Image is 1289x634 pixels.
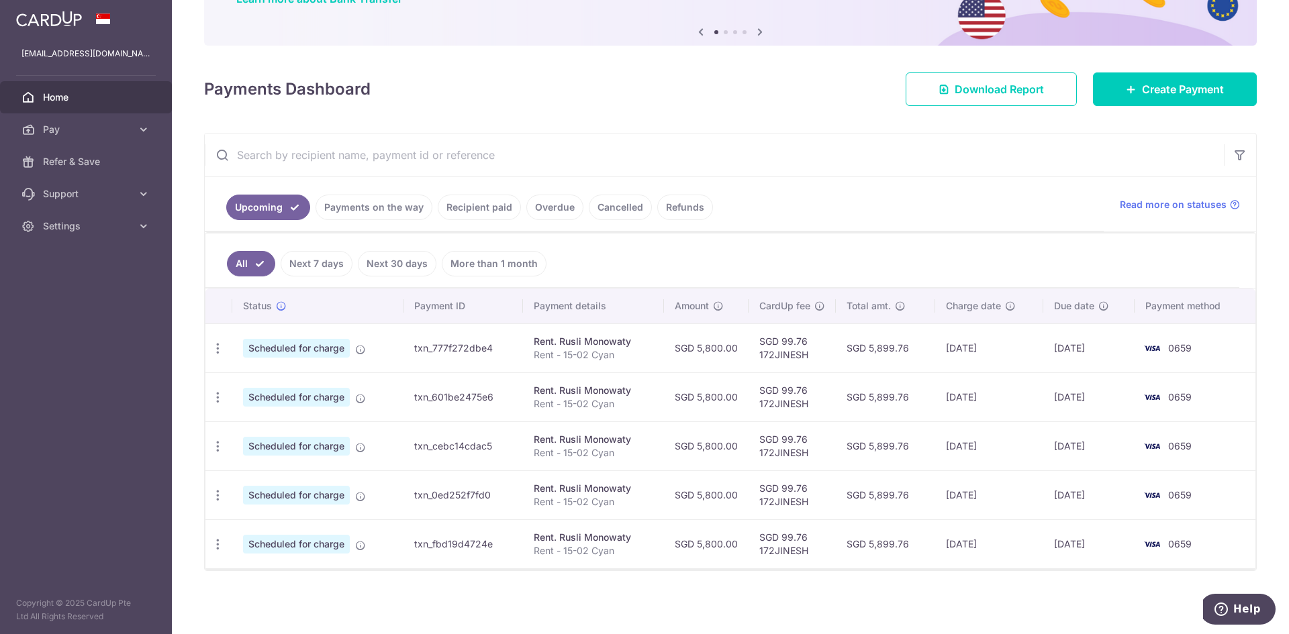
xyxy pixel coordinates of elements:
[589,195,652,220] a: Cancelled
[935,323,1043,372] td: [DATE]
[243,535,350,553] span: Scheduled for charge
[534,335,653,348] div: Rent. Rusli Monowaty
[1168,391,1192,403] span: 0659
[21,47,150,60] p: [EMAIL_ADDRESS][DOMAIN_NAME]
[1135,288,1255,323] th: Payment method
[836,323,935,372] td: SGD 5,899.76
[836,470,935,519] td: SGD 5,899.76
[836,519,935,568] td: SGD 5,899.76
[657,195,713,220] a: Refunds
[1043,470,1134,519] td: [DATE]
[534,384,653,397] div: Rent. Rusli Monowaty
[243,486,350,505] span: Scheduled for charge
[1168,489,1192,500] span: 0659
[675,299,709,313] span: Amount
[526,195,583,220] a: Overdue
[935,421,1043,470] td: [DATE]
[836,372,935,421] td: SGD 5,899.76
[16,11,82,27] img: CardUp
[403,421,523,470] td: txn_cebc14cdac5
[1139,438,1165,454] img: Bank Card
[403,323,523,372] td: txn_777f272dbe4
[243,388,350,407] span: Scheduled for charge
[1139,487,1165,503] img: Bank Card
[534,446,653,460] p: Rent - 15-02 Cyan
[523,288,664,323] th: Payment details
[664,372,749,421] td: SGD 5,800.00
[205,134,1224,176] input: Search by recipient name, payment id or reference
[226,195,310,220] a: Upcoming
[749,372,836,421] td: SGD 99.76 172JINESH
[1043,519,1134,568] td: [DATE]
[946,299,1001,313] span: Charge date
[403,372,523,421] td: txn_601be2475e6
[281,251,352,276] a: Next 7 days
[534,433,653,446] div: Rent. Rusli Monowaty
[1168,342,1192,354] span: 0659
[759,299,810,313] span: CardUp fee
[227,251,275,276] a: All
[1203,594,1276,627] iframe: Opens a widget where you can find more information
[1043,421,1134,470] td: [DATE]
[1054,299,1094,313] span: Due date
[1139,340,1165,356] img: Bank Card
[43,123,132,136] span: Pay
[403,519,523,568] td: txn_fbd19d4724e
[847,299,891,313] span: Total amt.
[442,251,546,276] a: More than 1 month
[935,519,1043,568] td: [DATE]
[664,323,749,372] td: SGD 5,800.00
[935,372,1043,421] td: [DATE]
[1168,538,1192,549] span: 0659
[438,195,521,220] a: Recipient paid
[534,531,653,544] div: Rent. Rusli Monowaty
[1168,440,1192,452] span: 0659
[1043,372,1134,421] td: [DATE]
[43,155,132,168] span: Refer & Save
[836,421,935,470] td: SGD 5,899.76
[1139,389,1165,405] img: Bank Card
[534,397,653,411] p: Rent - 15-02 Cyan
[749,519,836,568] td: SGD 99.76 172JINESH
[534,544,653,558] p: Rent - 15-02 Cyan
[534,348,653,362] p: Rent - 15-02 Cyan
[316,195,432,220] a: Payments on the way
[204,77,371,101] h4: Payments Dashboard
[1120,198,1240,211] a: Read more on statuses
[358,251,436,276] a: Next 30 days
[534,482,653,495] div: Rent. Rusli Monowaty
[403,288,523,323] th: Payment ID
[906,72,1077,106] a: Download Report
[749,323,836,372] td: SGD 99.76 172JINESH
[403,470,523,519] td: txn_0ed252f7fd0
[955,81,1044,97] span: Download Report
[243,437,350,456] span: Scheduled for charge
[1043,323,1134,372] td: [DATE]
[534,495,653,509] p: Rent - 15-02 Cyan
[1139,536,1165,552] img: Bank Card
[664,421,749,470] td: SGD 5,800.00
[1093,72,1257,106] a: Create Payment
[749,421,836,470] td: SGD 99.76 172JINESH
[664,519,749,568] td: SGD 5,800.00
[1142,81,1224,97] span: Create Payment
[664,470,749,519] td: SGD 5,800.00
[243,339,350,358] span: Scheduled for charge
[749,470,836,519] td: SGD 99.76 172JINESH
[43,187,132,201] span: Support
[43,219,132,233] span: Settings
[243,299,272,313] span: Status
[1120,198,1227,211] span: Read more on statuses
[935,470,1043,519] td: [DATE]
[43,91,132,104] span: Home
